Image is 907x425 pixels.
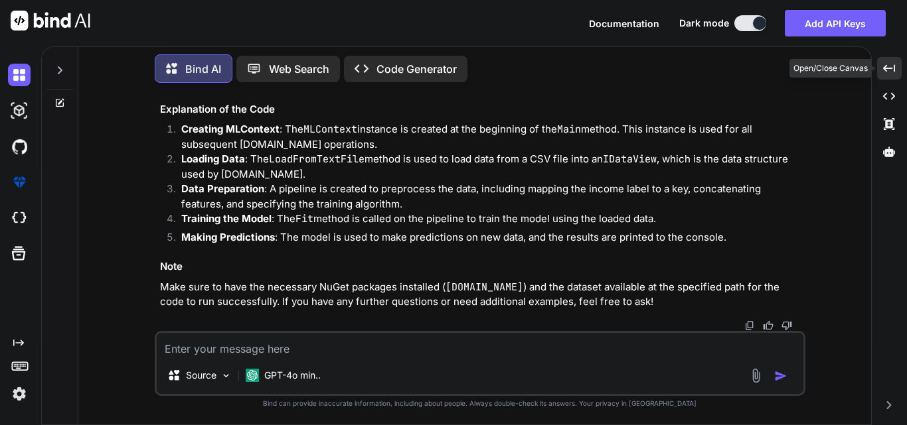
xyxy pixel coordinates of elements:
img: Pick Models [220,370,232,381]
strong: Creating MLContext [181,123,280,135]
p: : A pipeline is created to preprocess the data, including mapping the income label to a key, conc... [181,182,803,212]
code: LoadFromTextFile [269,152,365,166]
code: Main [557,123,581,136]
p: Make sure to have the necessary NuGet packages installed ( ) and the dataset available at the spe... [160,280,803,310]
img: cloudideIcon [8,207,31,229]
img: darkChat [8,64,31,86]
p: Code Generator [376,61,457,77]
button: Add API Keys [785,10,886,36]
h3: Explanation of the Code [160,102,803,117]
strong: Training the Model [181,212,272,225]
span: Documentation [589,18,659,29]
h3: Note [160,259,803,274]
code: IDataView [603,152,657,166]
p: : The method is used to load data from a CSV file into an , which is the data structure used by [... [181,152,803,182]
img: like [763,320,774,331]
div: Open/Close Canvas [789,59,872,78]
p: Web Search [269,61,329,77]
code: MLContext [303,123,357,136]
img: GPT-4o mini [246,369,259,382]
img: dislike [782,320,792,331]
strong: Data Preparation [181,182,264,195]
img: settings [8,383,31,405]
p: : The method is called on the pipeline to train the model using the loaded data. [181,212,803,227]
img: darkAi-studio [8,99,31,122]
p: Bind can provide inaccurate information, including about people. Always double-check its answers.... [155,398,805,408]
img: githubDark [8,135,31,158]
code: [DOMAIN_NAME] [446,280,523,294]
button: Documentation [589,17,659,30]
strong: Loading Data [181,152,245,165]
img: premium [8,171,31,194]
img: Bind AI [11,11,90,30]
code: Fit [295,212,313,225]
strong: Making Predictions [181,231,275,243]
p: Source [186,369,216,382]
img: attachment [748,368,764,383]
p: : The instance is created at the beginning of the method. This instance is used for all subsequen... [181,122,803,152]
p: GPT-4o min.. [264,369,321,382]
p: : The model is used to make predictions on new data, and the results are printed to the console. [181,230,803,245]
img: icon [774,369,787,383]
p: Bind AI [185,61,221,77]
img: copy [744,320,755,331]
span: Dark mode [679,17,729,30]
